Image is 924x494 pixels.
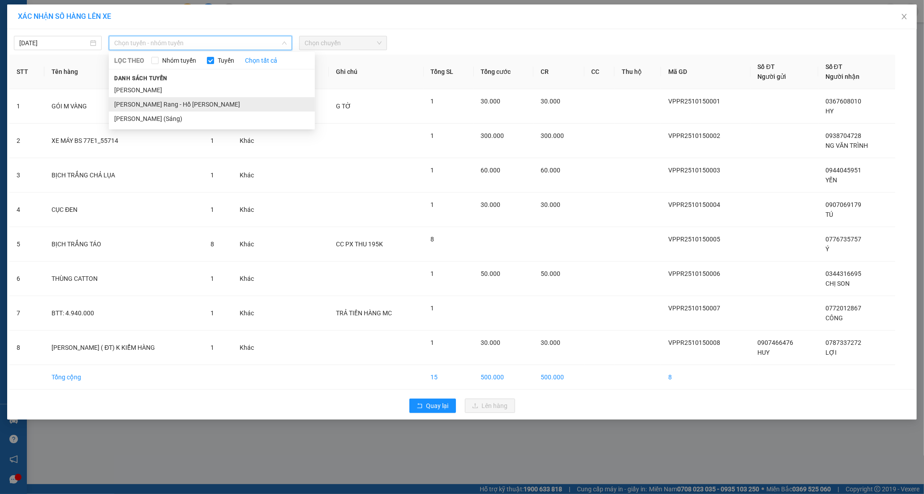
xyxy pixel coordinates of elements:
div: 0787337272 [86,39,158,51]
span: Nhóm tuyến [159,56,200,65]
span: HY [825,107,834,115]
td: Khác [232,296,271,331]
span: VPPR2510150007 [668,305,720,312]
div: LỢI [86,28,158,39]
td: 7 [9,296,44,331]
span: 0367608010 [825,98,861,105]
span: HUY [758,349,770,356]
td: 5 [9,227,44,262]
span: YẾN [825,176,837,184]
div: [PERSON_NAME] [86,8,158,28]
div: 30.000 [7,56,81,67]
span: Danh sách tuyến [109,74,173,82]
span: Người gửi [758,73,786,80]
a: Chọn tất cả [245,56,277,65]
span: 0772012867 [825,305,861,312]
td: Khác [232,262,271,296]
td: 2 [9,124,44,158]
span: Chọn chuyến [305,36,382,50]
span: VPPR2510150003 [668,167,720,174]
span: VPPR2510150005 [668,236,720,243]
span: Gửi: [8,8,21,17]
span: 50.000 [541,270,560,277]
span: VPPR2510150002 [668,132,720,139]
td: THÙNG CATTON [44,262,203,296]
span: 1 [211,309,214,317]
span: 0907466476 [758,339,794,346]
div: 0907466476 [8,39,79,51]
span: Ý [825,245,829,253]
td: GÓI M VÀNG [44,89,203,124]
td: 1 [9,89,44,124]
th: CC [584,55,615,89]
span: 1 [431,201,434,208]
td: 8 [9,331,44,365]
td: Tổng cộng [44,365,203,390]
span: 8 [431,236,434,243]
th: Tên hàng [44,55,203,89]
span: G TỜ [336,103,351,110]
th: Tổng SL [424,55,474,89]
td: 500.000 [533,365,584,390]
span: VPPR2510150006 [668,270,720,277]
td: Khác [232,158,271,193]
td: 4 [9,193,44,227]
span: TÚ [825,211,833,218]
span: 0787337272 [825,339,861,346]
span: XÁC NHẬN SỐ HÀNG LÊN XE [18,12,111,21]
span: Số ĐT [758,63,775,70]
span: 60.000 [541,167,560,174]
div: HUY [8,28,79,39]
span: close [901,13,908,20]
span: 1 [431,270,434,277]
th: Ghi chú [329,55,424,89]
span: VPPR2510150001 [668,98,720,105]
th: CR [533,55,584,89]
span: 30.000 [541,339,560,346]
span: down [282,40,287,46]
td: Khác [232,124,271,158]
span: rollback [417,403,423,410]
button: rollbackQuay lại [409,399,456,413]
span: 8 [211,241,214,248]
span: Người nhận [825,73,860,80]
span: Số ĐT [825,63,842,70]
span: 0944045951 [825,167,861,174]
span: 1 [211,344,214,351]
span: 1 [431,339,434,346]
th: STT [9,55,44,89]
th: Tổng cước [474,55,534,89]
span: 0776735757 [825,236,861,243]
span: 1 [431,98,434,105]
span: CÔNG [825,314,843,322]
span: CHỊ SON [825,280,850,287]
span: Chọn tuyến - nhóm tuyến [114,36,286,50]
li: [PERSON_NAME] (Sáng) [109,112,315,126]
button: Close [892,4,917,30]
span: 30.000 [541,98,560,105]
span: 1 [211,275,214,282]
td: 15 [424,365,474,390]
li: [PERSON_NAME] [109,83,315,97]
span: 0907069179 [825,201,861,208]
th: Mã GD [661,55,751,89]
td: [PERSON_NAME] ( ĐT) K KIỂM HÀNG [44,331,203,365]
td: CỤC ĐEN [44,193,203,227]
span: Nhận: [86,8,107,17]
span: 30.000 [481,339,501,346]
span: NG VĂN TRÌNH [825,142,868,149]
th: Thu hộ [615,55,661,89]
span: 50.000 [481,270,501,277]
span: TRẢ TIỀN HÀNG MC [336,309,392,317]
span: 1 [431,167,434,174]
div: [PERSON_NAME] [8,8,79,28]
span: 1 [431,305,434,312]
span: VPPR2510150004 [668,201,720,208]
span: 0344316695 [825,270,861,277]
td: Khác [232,331,271,365]
span: Quay lại [426,401,449,411]
td: BỊCH TRẮNG TÁO [44,227,203,262]
span: 0938704728 [825,132,861,139]
span: 1 [211,206,214,213]
span: 1 [211,137,214,144]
